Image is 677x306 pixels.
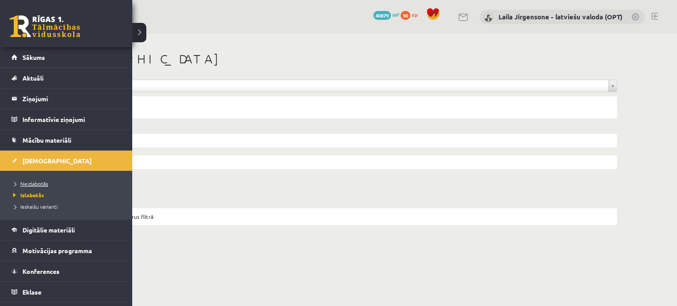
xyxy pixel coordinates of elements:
a: Eklase [11,282,121,302]
a: Ieskaišu varianti [11,203,123,210]
span: 40879 [373,11,391,20]
a: Digitālie materiāli [11,220,121,240]
a: Sākums [11,47,121,67]
a: 40879 mP [373,11,399,18]
span: Ieskaišu varianti [11,203,58,210]
a: Informatīvie ziņojumi [11,109,121,129]
span: Motivācijas programma [22,247,92,254]
span: mP [392,11,399,18]
img: Laila Jirgensone - latviešu valoda (OPT) [484,13,493,22]
span: Neizlabotās [11,180,48,187]
a: 90 xp [401,11,422,18]
a: [DEMOGRAPHIC_DATA] [11,151,121,171]
span: Izlabotās [11,192,44,199]
legend: Ziņojumi [22,88,121,109]
a: Ziņojumi [11,88,121,109]
a: Rādīt visas [53,80,617,92]
span: Konferences [22,267,60,275]
a: Mācību materiāli [11,130,121,150]
span: Rādīt visas [57,80,605,92]
span: Sākums [22,53,45,61]
a: Neizlabotās [11,180,123,188]
a: Izlabotās [11,191,123,199]
a: Konferences [11,261,121,281]
div: Norādiet meklēšanas parametrus filtrā [57,213,613,221]
a: Rīgas 1. Tālmācības vidusskola [10,15,80,37]
a: Aktuāli [11,68,121,88]
legend: Informatīvie ziņojumi [22,109,121,129]
h1: [DEMOGRAPHIC_DATA] [53,52,617,66]
span: [DEMOGRAPHIC_DATA] [22,157,92,165]
a: Laila Jirgensone - latviešu valoda (OPT) [498,12,622,21]
span: Mācību materiāli [22,136,71,144]
span: Eklase [22,288,41,296]
span: xp [412,11,417,18]
span: Digitālie materiāli [22,226,75,234]
span: Aktuāli [22,74,44,82]
span: 90 [401,11,410,20]
a: Motivācijas programma [11,240,121,261]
